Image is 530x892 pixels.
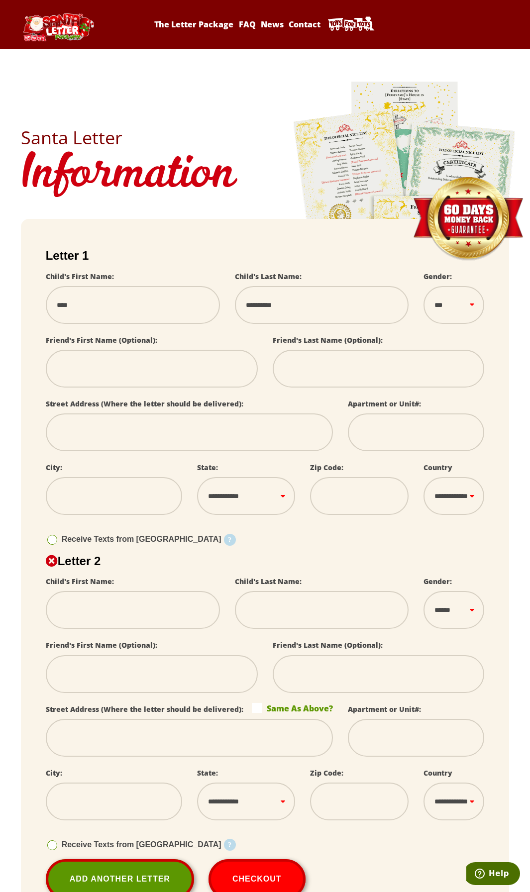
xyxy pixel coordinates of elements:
[310,768,343,778] label: Zip Code:
[46,640,157,650] label: Friend's First Name (Optional):
[466,862,520,887] iframe: Opens a widget where you can find more information
[293,80,517,358] img: letters.png
[273,640,383,650] label: Friend's Last Name (Optional):
[46,704,243,714] label: Street Address (Where the letter should be delivered):
[237,19,257,30] a: FAQ
[412,177,524,262] img: Money Back Guarantee
[46,272,114,281] label: Child's First Name:
[424,272,452,281] label: Gender:
[46,554,485,568] h2: Letter 2
[21,13,96,41] img: Santa Letter Logo
[62,840,221,849] span: Receive Texts from [GEOGRAPHIC_DATA]
[287,19,322,30] a: Contact
[424,577,452,586] label: Gender:
[348,399,421,408] label: Apartment or Unit#:
[197,768,218,778] label: State:
[21,147,510,204] h1: Information
[424,768,452,778] label: Country
[46,249,485,263] h2: Letter 1
[252,703,333,713] label: Same As Above?
[273,335,383,345] label: Friend's Last Name (Optional):
[21,129,510,147] h2: Santa Letter
[259,19,285,30] a: News
[62,535,221,543] span: Receive Texts from [GEOGRAPHIC_DATA]
[424,463,452,472] label: Country
[46,399,243,408] label: Street Address (Where the letter should be delivered):
[46,577,114,586] label: Child's First Name:
[153,19,235,30] a: The Letter Package
[235,272,302,281] label: Child's Last Name:
[46,335,157,345] label: Friend's First Name (Optional):
[310,463,343,472] label: Zip Code:
[348,704,421,714] label: Apartment or Unit#:
[197,463,218,472] label: State:
[46,768,62,778] label: City:
[46,463,62,472] label: City:
[235,577,302,586] label: Child's Last Name:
